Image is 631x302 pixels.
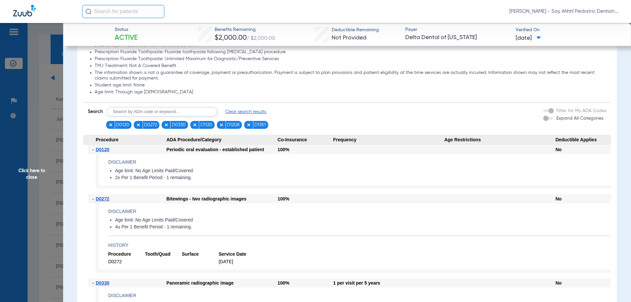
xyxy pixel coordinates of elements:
img: x.svg [164,123,169,127]
span: Benefits Remaining [215,26,275,33]
li: Prescription Fluoride Toothpaste: Fluoride toothpaste following [MEDICAL_DATA] procedure [95,49,607,55]
div: Panoramic radiographic image [166,278,277,288]
span: [DATE] [219,259,255,265]
span: Status [115,26,138,33]
input: Search for patients [82,5,164,18]
h4: Disclaimer [108,292,611,299]
span: Procedure [83,135,167,145]
li: Age limit: No Age Limits Paid/Covered [115,217,611,223]
span: Tooth/Quad [145,251,182,257]
span: Payer [405,26,510,33]
li: Age limit: No Age Limits Paid/Covered [115,168,611,174]
span: Verified On [516,27,620,34]
span: Co-Insurance [278,135,333,145]
span: - [92,194,96,203]
span: Delta Dental of [US_STATE] [405,34,510,42]
span: Not Provided [332,35,366,41]
span: / $2,000.00 [247,36,275,41]
img: x.svg [136,123,141,127]
span: [PERSON_NAME] - Say Ahhh! Pediatric Dentistry [509,8,618,15]
li: Student age limit: None [95,82,607,88]
div: No [555,145,611,154]
div: 100% [278,194,333,203]
span: - [92,145,96,154]
div: Periodic oral evaluation - established patient [166,145,277,154]
h4: Disclaimer [108,159,611,166]
span: D1208 [227,122,240,128]
h4: Disclaimer [108,208,611,215]
span: Age Restrictions [444,135,555,145]
span: Service Date [219,251,255,257]
span: - [92,278,96,288]
div: No [555,194,611,203]
div: 100% [278,278,333,288]
span: D0120 [96,147,109,152]
img: Search Icon [85,9,91,14]
span: Clear search results [225,108,266,115]
span: Frequency [333,135,444,145]
li: Age limit: Through age [DEMOGRAPHIC_DATA] [95,89,607,95]
div: 1 per visit per 5 years [333,278,444,288]
input: Search by ADA code or keyword… [107,107,217,116]
h4: History [108,242,611,249]
span: $2,000.00 [215,35,247,41]
li: The information shown is not a guarantee of coverage, payment or preauthorization. Payment is sub... [95,70,607,81]
img: x.svg [246,123,251,127]
span: Surface [182,251,219,257]
span: D0272 [108,259,145,265]
div: No [555,278,611,288]
span: ADA Procedure/Category [166,135,277,145]
div: Bitewings - two radiographic images [166,194,277,203]
span: D0272 [144,122,157,128]
span: Deductible Remaining [332,27,379,34]
li: 2x Per 1 Benefit Period - 1 remaining. [115,175,611,181]
li: TMJ Treatment: Not A Covered Benefit [95,63,607,69]
span: D0120 [116,122,129,128]
li: Prescription Fluoride Toothpaste: Unlimited Maximum for Diagnostic/Preventive Services [95,56,607,62]
div: 100% [278,145,333,154]
span: D0330 [172,122,186,128]
span: D0272 [96,196,109,201]
img: x.svg [219,123,224,127]
img: x.svg [108,123,113,127]
img: x.svg [193,123,197,127]
iframe: Chat Widget [598,270,631,302]
label: Filter for My ADA Codes [555,107,606,114]
img: Zuub Logo [13,5,36,16]
span: Active [115,34,138,43]
span: [DATE] [516,34,541,42]
span: Deductible Applies [555,135,611,145]
span: Expand All Categories [556,116,603,121]
li: 4u Per 1 Benefit Period - 1 remaining. [115,224,611,230]
span: D1120 [200,122,212,128]
span: Procedure [108,251,145,257]
span: Search [88,108,103,115]
span: D1351 [254,122,266,128]
span: D0330 [96,280,109,286]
